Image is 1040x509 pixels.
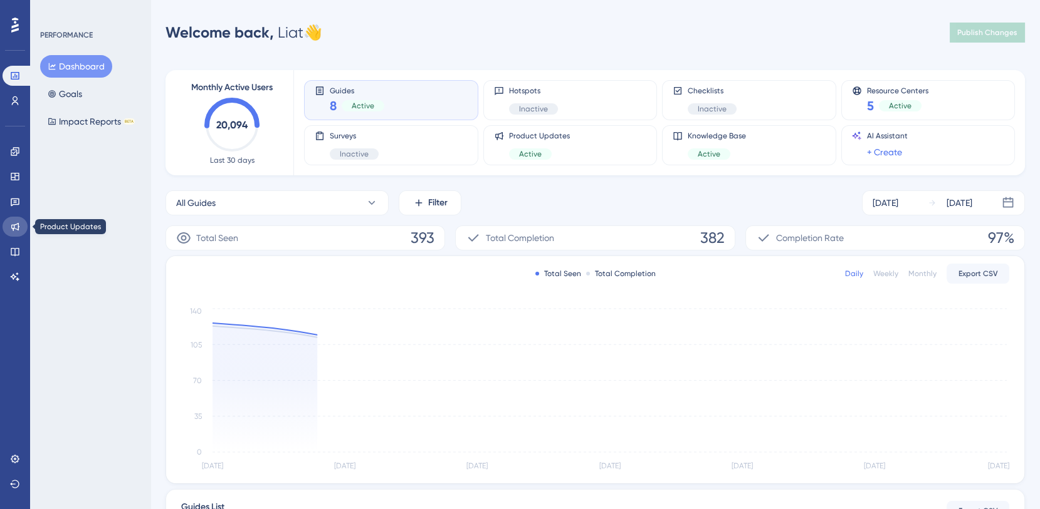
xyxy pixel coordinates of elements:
span: Active [352,101,374,111]
span: Total Completion [486,230,554,245]
span: Inactive [698,104,727,114]
span: Inactive [340,149,369,159]
span: 393 [411,228,434,248]
tspan: 70 [193,376,202,385]
span: Publish Changes [957,28,1017,38]
span: Total Seen [196,230,238,245]
div: Daily [845,269,863,279]
button: Dashboard [40,55,112,78]
tspan: 0 [197,448,202,456]
div: Weekly [873,269,898,279]
span: Active [519,149,542,159]
span: Product Updates [509,131,570,141]
div: Monthly [908,269,937,279]
span: 8 [330,97,337,115]
span: Inactive [519,104,548,114]
span: Hotspots [509,86,558,96]
button: Impact ReportsBETA [40,110,142,133]
span: 382 [700,228,725,248]
span: Last 30 days [210,155,255,165]
span: 5 [867,97,874,115]
span: Guides [330,86,384,95]
div: Total Completion [586,269,656,279]
tspan: [DATE] [599,461,621,470]
div: Liat 👋 [165,23,322,43]
div: PERFORMANCE [40,30,93,40]
tspan: [DATE] [987,461,1009,470]
button: All Guides [165,190,389,215]
tspan: [DATE] [732,461,753,470]
div: [DATE] [873,195,898,210]
tspan: [DATE] [202,461,223,470]
span: All Guides [176,195,216,210]
a: + Create [867,145,902,160]
button: Export CSV [947,264,1009,284]
span: Active [889,101,911,111]
text: 20,094 [216,119,248,131]
div: Total Seen [535,269,581,279]
tspan: 140 [190,307,202,316]
tspan: 105 [191,341,202,349]
button: Goals [40,83,90,105]
span: Active [698,149,720,159]
button: Filter [399,190,461,215]
span: Completion Rate [776,230,844,245]
div: [DATE] [947,195,972,210]
span: Resource Centers [867,86,928,95]
tspan: [DATE] [334,461,355,470]
span: Export CSV [959,269,998,279]
span: Knowledge Base [688,131,746,141]
div: BETA [123,118,135,125]
span: Monthly Active Users [191,80,273,95]
span: Welcome back, [165,23,274,41]
tspan: 35 [194,412,202,421]
span: AI Assistant [867,131,908,141]
tspan: [DATE] [864,461,885,470]
span: Surveys [330,131,379,141]
span: Checklists [688,86,737,96]
button: Publish Changes [950,23,1025,43]
span: Filter [428,195,448,210]
span: 97% [988,228,1014,248]
tspan: [DATE] [466,461,488,470]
